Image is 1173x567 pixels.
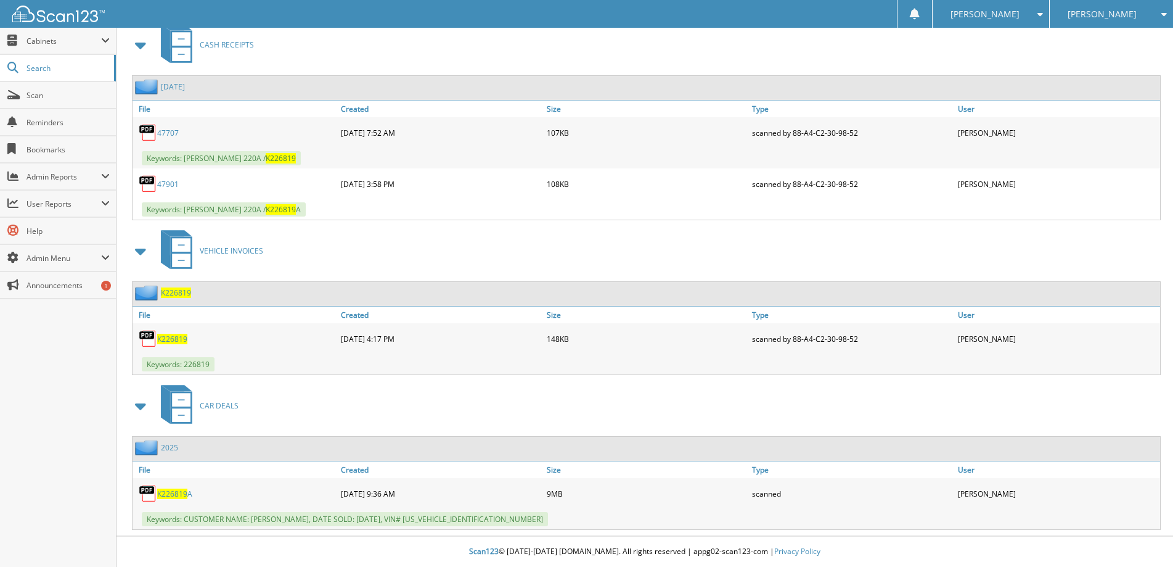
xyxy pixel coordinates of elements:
div: [DATE] 3:58 PM [338,172,543,196]
a: Type [749,101,954,117]
span: CAR DEALS [200,400,239,411]
img: PDF.png [139,175,157,193]
div: scanned by 88-A4-C2-30-98-52 [749,172,954,196]
div: scanned by 88-A4-C2-30-98-52 [749,120,954,145]
span: Bookmarks [27,144,110,155]
span: Reminders [27,117,110,128]
a: Created [338,101,543,117]
a: CAR DEALS [153,381,239,430]
a: Size [544,307,749,323]
span: Keywords: [PERSON_NAME] 220A / A [142,202,306,217]
a: Created [338,307,543,323]
a: VEHICLE INVOICES [153,226,263,275]
div: scanned [749,481,954,506]
span: Admin Reports [27,172,101,182]
a: File [133,307,338,323]
div: 107KB [544,120,749,145]
span: K226819 [266,204,296,215]
a: K226819A [157,489,192,499]
span: Keywords: [PERSON_NAME] 220A / [142,151,301,165]
span: [PERSON_NAME] [1068,10,1137,18]
span: Cabinets [27,36,101,46]
div: 1 [101,281,111,291]
img: folder2.png [135,285,161,300]
a: Type [749,307,954,323]
div: 148KB [544,326,749,351]
span: Admin Menu [27,253,101,263]
div: [DATE] 7:52 AM [338,120,543,145]
a: [DATE] [161,81,185,92]
img: PDF.png [139,329,157,348]
div: [DATE] 9:36 AM [338,481,543,506]
a: Type [749,461,954,478]
a: Created [338,461,543,478]
a: 47707 [157,128,179,138]
span: Announcements [27,280,110,291]
a: Size [544,101,749,117]
span: CASH RECEIPTS [200,39,254,50]
img: folder2.png [135,79,161,94]
div: 9MB [544,481,749,506]
a: User [955,101,1160,117]
a: File [133,461,338,478]
span: K226819 [266,153,296,163]
span: Keywords: CUSTOMER NAME: [PERSON_NAME], DATE SOLD: [DATE], VIN# [US_VEHICLE_IDENTIFICATION_NUMBER] [142,512,548,526]
div: scanned by 88-A4-C2-30-98-52 [749,326,954,351]
div: [DATE] 4:17 PM [338,326,543,351]
a: User [955,461,1160,478]
span: VEHICLE INVOICES [200,246,263,256]
a: Size [544,461,749,478]
a: Privacy Policy [774,546,820,557]
a: File [133,101,338,117]
a: 2025 [161,442,178,453]
a: CASH RECEIPTS [153,20,254,69]
div: [PERSON_NAME] [955,326,1160,351]
span: Scan [27,90,110,101]
img: scan123-logo-white.svg [12,6,105,22]
a: User [955,307,1160,323]
div: [PERSON_NAME] [955,172,1160,196]
span: Help [27,226,110,236]
div: 108KB [544,172,749,196]
div: © [DATE]-[DATE] [DOMAIN_NAME]. All rights reserved | appg02-scan123-com | [116,537,1173,567]
span: User Reports [27,199,101,209]
div: [PERSON_NAME] [955,481,1160,506]
a: 47901 [157,179,179,189]
span: Scan123 [469,546,499,557]
span: [PERSON_NAME] [950,10,1020,18]
a: K226819 [157,334,187,344]
img: folder2.png [135,440,161,455]
img: PDF.png [139,484,157,503]
div: [PERSON_NAME] [955,120,1160,145]
span: Search [27,63,108,73]
a: K226819 [161,288,191,298]
span: K226819 [157,489,187,499]
span: Keywords: 226819 [142,357,215,371]
img: PDF.png [139,123,157,142]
